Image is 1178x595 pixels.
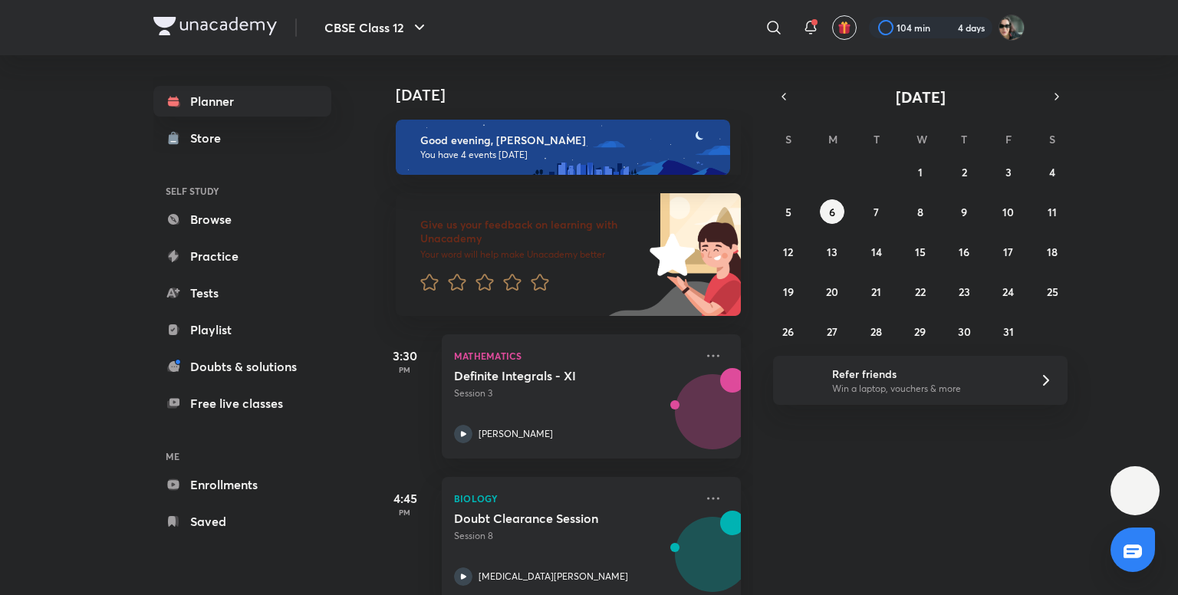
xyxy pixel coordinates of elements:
h6: Good evening, [PERSON_NAME] [420,133,716,147]
p: [MEDICAL_DATA][PERSON_NAME] [479,570,628,583]
abbr: October 14, 2025 [871,245,882,259]
button: October 3, 2025 [996,159,1021,184]
p: Biology [454,489,695,508]
a: Saved [153,506,331,537]
abbr: October 5, 2025 [785,205,791,219]
p: Your word will help make Unacademy better [420,248,644,261]
h6: SELF STUDY [153,178,331,204]
button: October 4, 2025 [1040,159,1064,184]
img: Company Logo [153,17,277,35]
h5: Doubt Clearance Session [454,511,645,526]
button: October 25, 2025 [1040,279,1064,304]
a: Doubts & solutions [153,351,331,382]
button: October 6, 2025 [820,199,844,224]
p: [PERSON_NAME] [479,427,553,441]
a: Tests [153,278,331,308]
a: Enrollments [153,469,331,500]
button: October 8, 2025 [908,199,933,224]
abbr: October 29, 2025 [914,324,926,339]
h5: 4:45 [374,489,436,508]
a: Company Logo [153,17,277,39]
h5: Definite Integrals - XI [454,368,645,383]
button: October 20, 2025 [820,279,844,304]
button: October 9, 2025 [952,199,976,224]
button: October 22, 2025 [908,279,933,304]
abbr: October 20, 2025 [826,284,838,299]
button: October 27, 2025 [820,319,844,344]
abbr: Wednesday [916,132,927,146]
h6: ME [153,443,331,469]
abbr: October 12, 2025 [783,245,793,259]
abbr: October 11, 2025 [1048,205,1057,219]
button: October 17, 2025 [996,239,1021,264]
button: October 1, 2025 [908,159,933,184]
abbr: October 10, 2025 [1002,205,1014,219]
abbr: Thursday [961,132,967,146]
button: October 30, 2025 [952,319,976,344]
p: You have 4 events [DATE] [420,149,716,161]
abbr: October 8, 2025 [917,205,923,219]
button: October 18, 2025 [1040,239,1064,264]
abbr: October 16, 2025 [959,245,969,259]
button: October 14, 2025 [864,239,889,264]
a: Practice [153,241,331,271]
abbr: October 27, 2025 [827,324,837,339]
abbr: Sunday [785,132,791,146]
p: PM [374,508,436,517]
abbr: Saturday [1049,132,1055,146]
abbr: October 13, 2025 [827,245,837,259]
img: Avatar [676,383,749,456]
abbr: October 17, 2025 [1003,245,1013,259]
h4: [DATE] [396,86,756,104]
abbr: October 22, 2025 [915,284,926,299]
a: Planner [153,86,331,117]
h5: 3:30 [374,347,436,365]
abbr: October 2, 2025 [962,165,967,179]
img: streak [939,20,955,35]
img: evening [396,120,730,175]
abbr: October 30, 2025 [958,324,971,339]
h6: Refer friends [832,366,1021,382]
button: October 29, 2025 [908,319,933,344]
abbr: October 3, 2025 [1005,165,1012,179]
abbr: October 6, 2025 [829,205,835,219]
span: [DATE] [896,87,946,107]
abbr: Monday [828,132,837,146]
h6: Give us your feedback on learning with Unacademy [420,218,644,245]
a: Free live classes [153,388,331,419]
button: October 23, 2025 [952,279,976,304]
button: October 10, 2025 [996,199,1021,224]
button: October 2, 2025 [952,159,976,184]
button: October 12, 2025 [776,239,801,264]
img: Arihant [999,15,1025,41]
abbr: October 19, 2025 [783,284,794,299]
button: October 5, 2025 [776,199,801,224]
abbr: October 24, 2025 [1002,284,1014,299]
abbr: October 7, 2025 [874,205,879,219]
button: October 31, 2025 [996,319,1021,344]
button: October 28, 2025 [864,319,889,344]
p: Mathematics [454,347,695,365]
abbr: October 4, 2025 [1049,165,1055,179]
p: Session 8 [454,529,695,543]
abbr: October 18, 2025 [1047,245,1058,259]
button: October 19, 2025 [776,279,801,304]
p: PM [374,365,436,374]
button: CBSE Class 12 [315,12,438,43]
abbr: October 31, 2025 [1003,324,1014,339]
button: October 13, 2025 [820,239,844,264]
p: Win a laptop, vouchers & more [832,382,1021,396]
abbr: Tuesday [874,132,880,146]
button: October 11, 2025 [1040,199,1064,224]
a: Playlist [153,314,331,345]
img: ttu [1126,482,1144,500]
button: October 15, 2025 [908,239,933,264]
button: [DATE] [795,86,1046,107]
p: Session 3 [454,386,695,400]
button: October 7, 2025 [864,199,889,224]
a: Browse [153,204,331,235]
abbr: October 26, 2025 [782,324,794,339]
abbr: October 25, 2025 [1047,284,1058,299]
a: Store [153,123,331,153]
abbr: October 1, 2025 [918,165,923,179]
